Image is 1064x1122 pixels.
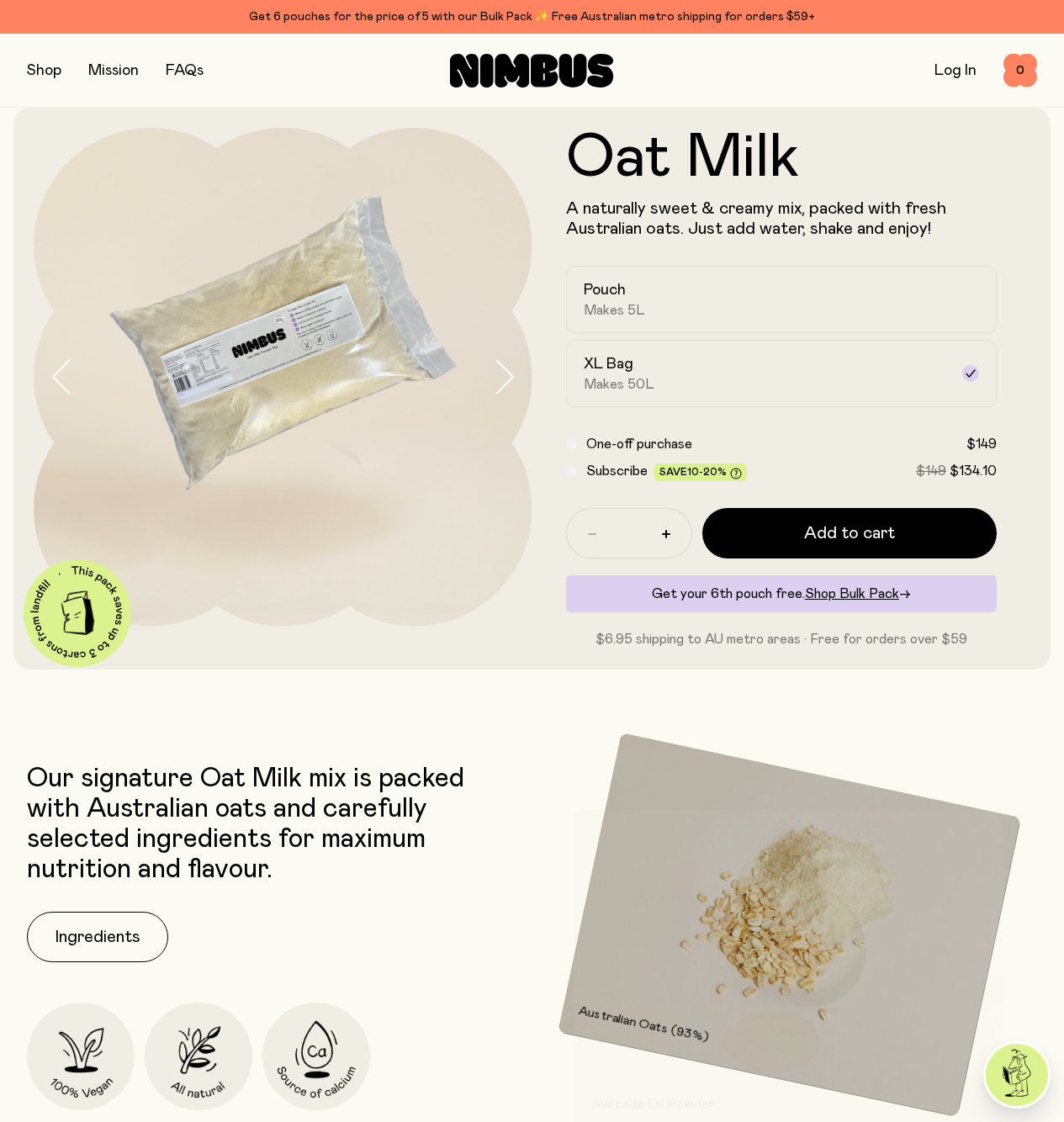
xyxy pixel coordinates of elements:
button: Ingredients [27,912,168,962]
span: $134.10 [950,464,997,478]
p: $6.95 shipping to AU metro areas · Free for orders over $59 [566,629,998,649]
p: Our signature Oat Milk mix is packed with Australian oats and carefully selected ingredients for ... [27,764,524,885]
span: $149 [916,464,946,478]
button: Add to cart [702,508,998,558]
span: $149 [966,437,997,451]
h2: XL Bag [584,354,633,374]
a: Log In [934,63,977,78]
span: Subscribe [586,464,648,478]
span: Makes 5L [584,302,645,319]
span: Save [659,467,742,479]
button: 0 [1003,54,1037,87]
span: Shop Bulk Pack [805,587,899,601]
img: agent [986,1044,1048,1106]
a: Mission [88,63,139,78]
div: Get your 6th pouch free. [566,575,998,612]
span: 10-20% [687,467,727,477]
div: Get 6 pouches for the price of 5 with our Bulk Pack ✨ Free Australian metro shipping for orders $59+ [27,7,1037,27]
a: Shop Bulk Pack→ [805,587,911,601]
img: illustration-carton.png [50,585,106,641]
p: A naturally sweet & creamy mix, packed with fresh Australian oats. Just add water, shake and enjoy! [566,198,998,239]
h2: Pouch [584,280,626,300]
span: Add to cart [804,521,895,545]
span: One-off purchase [586,437,692,451]
a: FAQs [166,63,204,78]
p: Avocado Oil Powder [591,1094,987,1114]
span: Makes 50L [584,376,654,393]
h1: Oat Milk [566,128,998,188]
